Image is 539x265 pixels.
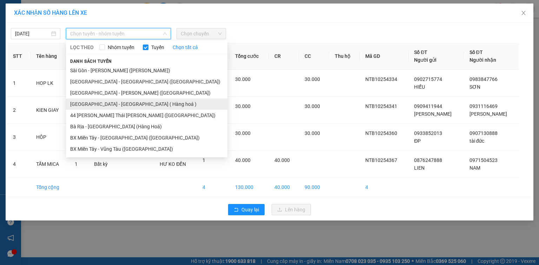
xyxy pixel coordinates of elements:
span: 30.000 [305,130,320,136]
span: 30.000 [235,76,251,82]
span: tài đức [470,138,485,144]
span: LIEN [414,165,425,171]
td: 3 [7,124,31,151]
span: LỌC THEO [70,43,94,51]
span: Gửi: [6,7,17,14]
th: CR [269,43,299,70]
span: [PERSON_NAME] [414,111,452,117]
span: Nhận: [60,7,77,14]
span: Chọn chuyến [181,28,222,39]
span: down [163,32,167,36]
span: NTB10254334 [365,76,397,82]
span: R : [5,46,12,53]
div: 30.000 [5,45,56,54]
div: 0909799838 [60,31,109,41]
span: 40.000 [235,157,251,163]
span: Tuyến [148,43,167,51]
span: 1 [75,161,78,167]
span: XÁC NHẬN SỐ HÀNG LÊN XE [14,9,87,16]
span: Số ĐT [470,49,483,55]
span: 0933852013 [414,130,442,136]
span: 30.000 [305,103,320,109]
td: 4 [360,178,408,197]
span: 0902715774 [414,76,442,82]
li: [GEOGRAPHIC_DATA] - [PERSON_NAME] ([GEOGRAPHIC_DATA]) [66,87,227,98]
li: BX Miền Tây - Vũng Tàu ([GEOGRAPHIC_DATA]) [66,143,227,155]
span: 0931116469 [470,103,498,109]
span: Quay lại [241,206,259,213]
td: HÔP [31,124,69,151]
td: 2 [7,97,31,124]
span: [PERSON_NAME] [470,111,507,117]
td: 130.000 [229,178,269,197]
span: Chọn tuyến - nhóm tuyến [70,28,167,39]
span: NTB10254341 [365,103,397,109]
span: ĐP [414,138,421,144]
td: Bất kỳ [88,151,117,178]
td: KIEN GIAY [31,97,69,124]
th: Tên hàng [31,43,69,70]
li: BX Miền Tây - [GEOGRAPHIC_DATA] ([GEOGRAPHIC_DATA]) [66,132,227,143]
div: Minh [6,14,55,23]
span: 30.000 [235,103,251,109]
li: [GEOGRAPHIC_DATA] - [GEOGRAPHIC_DATA] ( Hàng hoá ) [66,98,227,110]
span: Số ĐT [414,49,427,55]
button: Close [514,4,533,23]
span: Nhóm tuyến [105,43,137,51]
div: 44 NTB [6,6,55,14]
span: HƯ KO ĐỀN [160,161,186,167]
input: 15/10/2025 [15,30,50,38]
span: NTB10254367 [365,157,397,163]
td: HOP LK [31,70,69,97]
span: 0971504523 [470,157,498,163]
span: 30.000 [235,130,251,136]
span: 0907130888 [470,130,498,136]
span: Người gửi [414,57,437,63]
span: close [521,10,526,16]
div: Nhơn Trạch [60,6,109,23]
th: STT [7,43,31,70]
li: 44 [PERSON_NAME] Thái [PERSON_NAME] ([GEOGRAPHIC_DATA]) [66,110,227,121]
div: VŨ [60,23,109,31]
span: 30.000 [305,76,320,82]
td: 1 [7,70,31,97]
td: TẤM MICA [31,151,69,178]
td: 40.000 [269,178,299,197]
button: rollbackQuay lại [228,204,265,215]
span: 0876247888 [414,157,442,163]
li: Sài Gòn - [PERSON_NAME] ([PERSON_NAME]) [66,65,227,76]
span: SƠN [470,84,480,90]
td: 4 [197,178,230,197]
a: Chọn tất cả [173,43,198,51]
span: 40.000 [274,157,290,163]
td: Tổng cộng [31,178,69,197]
span: NAM [470,165,480,171]
th: Mã GD [360,43,408,70]
th: Thu hộ [329,43,360,70]
span: HIẾU [414,84,425,90]
span: 0909411944 [414,103,442,109]
th: Tổng cước [229,43,269,70]
td: 4 [7,151,31,178]
div: 0913893777 [6,23,55,33]
span: 0983847766 [470,76,498,82]
li: [GEOGRAPHIC_DATA] - [GEOGRAPHIC_DATA] ([GEOGRAPHIC_DATA]) [66,76,227,87]
button: uploadLên hàng [272,204,311,215]
th: CC [299,43,329,70]
span: NTB10254360 [365,130,397,136]
span: rollback [234,207,239,213]
span: Người nhận [470,57,496,63]
span: Danh sách tuyến [66,58,116,64]
li: Bà Rịa - [GEOGRAPHIC_DATA] (Hàng Hoá) [66,121,227,132]
td: 90.000 [299,178,329,197]
span: 1 [202,157,205,163]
